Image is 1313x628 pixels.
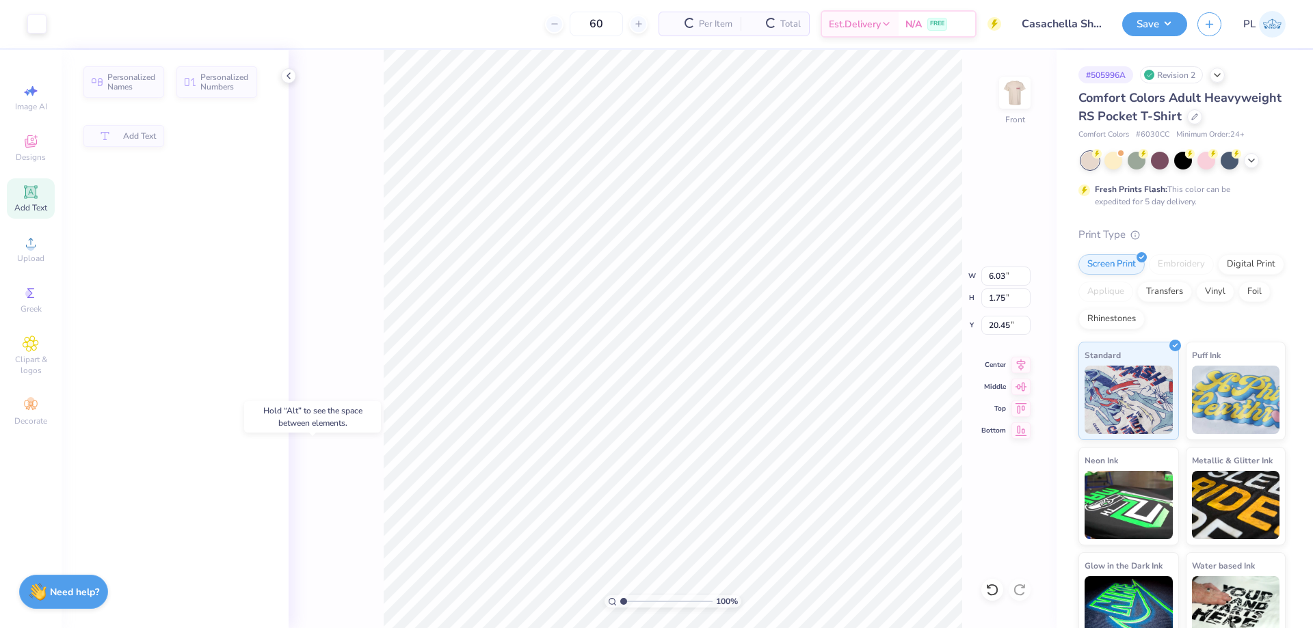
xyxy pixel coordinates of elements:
[1238,282,1271,302] div: Foil
[1078,227,1286,243] div: Print Type
[981,360,1006,370] span: Center
[1078,254,1145,275] div: Screen Print
[1095,184,1167,195] strong: Fresh Prints Flash:
[1192,366,1280,434] img: Puff Ink
[1176,129,1245,141] span: Minimum Order: 24 +
[1243,11,1286,38] a: PL
[21,303,42,314] span: Greek
[107,72,156,92] span: Personalized Names
[14,202,47,213] span: Add Text
[570,12,623,36] input: – –
[716,595,738,607] span: 100 %
[1001,79,1029,107] img: Front
[780,17,801,31] span: Total
[1095,183,1263,208] div: This color can be expedited for 5 day delivery.
[981,426,1006,435] span: Bottom
[1078,282,1133,302] div: Applique
[1085,558,1163,573] span: Glow in the Dark Ink
[1078,66,1133,83] div: # 505996A
[16,152,46,163] span: Designs
[1192,558,1255,573] span: Water based Ink
[1140,66,1203,83] div: Revision 2
[1192,471,1280,539] img: Metallic & Glitter Ink
[1192,348,1221,362] span: Puff Ink
[7,354,55,376] span: Clipart & logos
[244,401,381,433] div: Hold “Alt” to see the space between elements.
[1137,282,1192,302] div: Transfers
[1085,366,1173,434] img: Standard
[1136,129,1169,141] span: # 6030CC
[981,404,1006,413] span: Top
[15,101,47,112] span: Image AI
[1196,282,1234,302] div: Vinyl
[1192,453,1273,467] span: Metallic & Glitter Ink
[1085,453,1118,467] span: Neon Ink
[829,17,881,31] span: Est. Delivery
[200,72,249,92] span: Personalized Numbers
[1078,129,1129,141] span: Comfort Colors
[17,253,44,264] span: Upload
[930,19,944,29] span: FREE
[981,382,1006,392] span: Middle
[905,17,922,31] span: N/A
[1085,348,1121,362] span: Standard
[1259,11,1286,38] img: Princess Leyva
[1078,90,1282,124] span: Comfort Colors Adult Heavyweight RS Pocket T-Shirt
[1218,254,1284,275] div: Digital Print
[699,17,732,31] span: Per Item
[1149,254,1214,275] div: Embroidery
[50,586,99,599] strong: Need help?
[1085,471,1173,539] img: Neon Ink
[1011,10,1112,38] input: Untitled Design
[1243,16,1256,32] span: PL
[123,131,156,141] span: Add Text
[14,415,47,426] span: Decorate
[1122,12,1187,36] button: Save
[1005,113,1025,126] div: Front
[1078,309,1145,329] div: Rhinestones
